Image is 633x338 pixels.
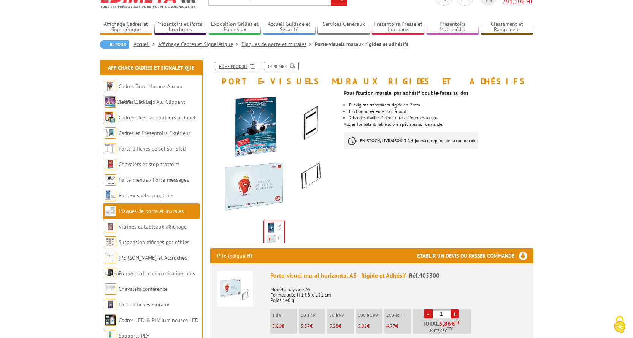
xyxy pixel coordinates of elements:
img: Cadres Deco Muraux Alu ou Bois [105,81,116,92]
p: 200 et + [386,313,411,318]
img: Cadres LED & PLV lumineuses LED [105,314,116,326]
a: Chevalets conférence [119,286,168,292]
p: € [272,324,297,329]
p: 100 à 199 [358,313,382,318]
p: Prix indiqué HT [217,248,253,263]
a: Présentoirs Multimédia [427,21,479,33]
a: Exposition Grilles et Panneaux [209,21,261,33]
a: Affichage Cadres et Signalétique [108,64,194,71]
img: Cadres et Présentoirs Extérieur [105,127,116,139]
a: Porte-affiches muraux [119,301,169,308]
a: Cadres Clic-Clac couleurs à clapet [119,114,196,121]
p: € [301,324,325,329]
span: 5,02 [358,323,367,329]
img: Vitrines et tableaux affichage [105,221,116,232]
img: plaques_de_porte_405100_405300.jpg [264,221,284,245]
span: 5,86 [439,321,451,327]
sup: HT [455,319,460,325]
li: Finition supérieure bord à bord [349,109,533,114]
a: Présentoirs Presse et Journaux [372,21,424,33]
li: Porte-visuels muraux rigides et adhésifs [315,40,408,48]
img: Chevalets et stop trottoirs [105,159,116,170]
a: - [424,309,433,318]
p: € [386,324,411,329]
img: plaques_de_porte_405100_405300.jpg [210,90,338,218]
a: Plaques de porte et murales [119,208,184,214]
a: Affichage Cadres et Signalétique [158,41,241,48]
a: Vitrines et tableaux affichage [119,223,187,230]
a: Classement et Rangement [481,21,533,33]
a: Cadres LED & PLV lumineuses LED [119,317,198,324]
img: Porte-menus / Porte-messages [105,174,116,186]
a: Cadres Deco Muraux Alu ou [GEOGRAPHIC_DATA] [105,83,182,105]
a: Présentoirs et Porte-brochures [154,21,207,33]
a: Retour [100,40,129,49]
a: Chevalets et stop trottoirs [119,161,180,168]
a: Cadres et Présentoirs Extérieur [119,130,190,136]
img: Porte-visuels comptoirs [105,190,116,201]
a: Porte-affiches de sol sur pied [119,145,186,152]
span: 4,77 [386,323,395,329]
li: 2 bandes d'adhésif double-faces fournies au dos [349,116,533,120]
span: € [451,321,455,327]
p: 50 à 99 [329,313,354,318]
img: Chevalets conférence [105,283,116,295]
p: 10 à 49 [301,313,325,318]
a: Plaques de porte et murales [241,41,315,48]
a: Affichage Cadres et Signalétique [100,21,152,33]
strong: EN STOCK, LIVRAISON 3 à 4 jours [360,138,424,143]
a: Suspension affiches par câbles [119,239,189,246]
p: Modèle paysage A5 Format utile H 14.8 x L 21 cm Poids 140 g [270,282,527,303]
span: 5,28 [329,323,338,329]
span: 5,57 [301,323,310,329]
a: + [451,309,459,318]
a: Imprimer [264,62,299,70]
h3: Etablir un devis ou passer commande [417,248,533,263]
sup: TTC [447,327,453,331]
span: Réf.405300 [409,271,439,279]
img: Porte-visuel mural horizontal A5 - Rigide et Adhésif [217,271,253,307]
button: Cookies (fenêtre modale) [606,312,633,338]
a: Accueil Guidage et Sécurité [263,21,316,33]
li: Plexiglass transparent rigide ép. 2mm [349,103,533,107]
p: 1 à 9 [272,313,297,318]
span: 7,03 [437,328,445,334]
div: Porte-visuel mural horizontal A5 - Rigide et Adhésif - [270,271,527,280]
a: Accueil [133,41,158,48]
p: à réception de la commande [344,132,478,149]
a: Porte-visuels comptoirs [119,192,173,199]
span: 5,86 [272,323,281,329]
a: Supports de communication bois [119,270,195,277]
img: Cimaises et Accroches tableaux [105,252,116,263]
img: Cookies (fenêtre modale) [610,315,629,334]
img: Porte-affiches muraux [105,299,116,310]
a: Cadres Clic-Clac Alu Clippant [119,98,185,105]
span: Soit € [429,328,453,334]
a: [PERSON_NAME] et Accroches tableaux [105,254,187,277]
img: Plaques de porte et murales [105,205,116,217]
img: Porte-affiches de sol sur pied [105,143,116,154]
a: Porte-menus / Porte-messages [119,176,189,183]
img: Suspension affiches par câbles [105,236,116,248]
a: Services Généraux [317,21,370,33]
strong: Pour fixation murale, par adhésif double-faces au dos [344,89,469,96]
p: Total [415,321,471,334]
img: Cadres Clic-Clac couleurs à clapet [105,112,116,123]
p: € [358,324,382,329]
p: € [329,324,354,329]
div: Autres formats & fabrications spéciales sur demande. [344,86,539,157]
a: Fiche produit [215,62,259,70]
